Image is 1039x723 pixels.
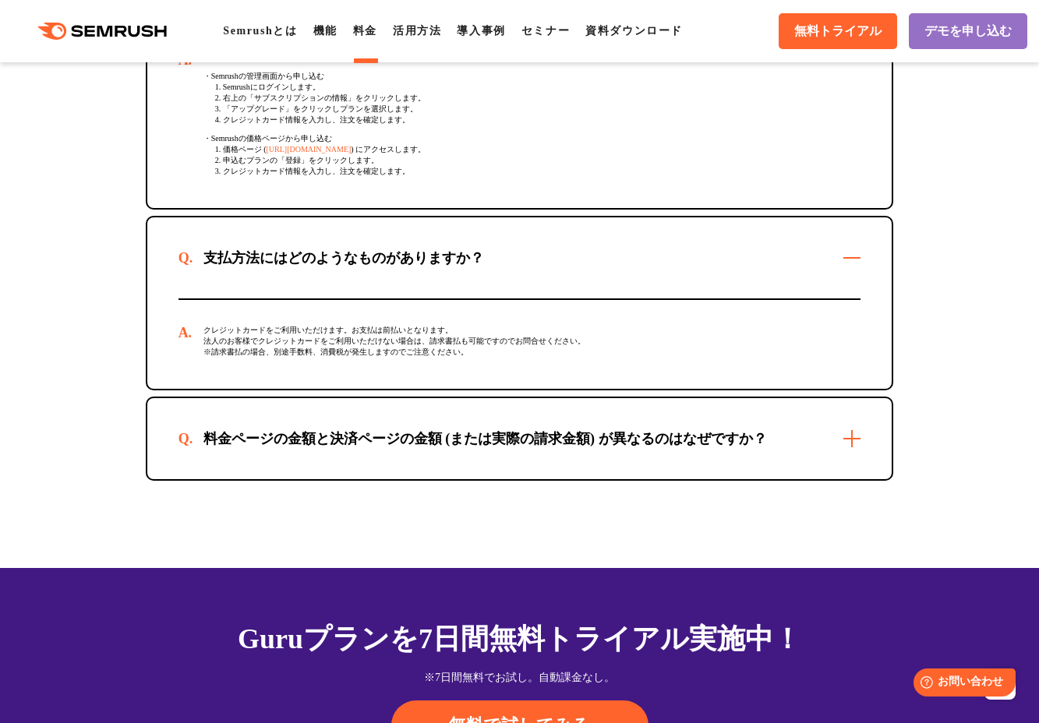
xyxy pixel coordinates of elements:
a: 料金 [353,25,377,37]
div: 1. 価格ページ ( ) にアクセスします。 [203,144,861,155]
div: 支払方法にはどのようなものがありますか？ [178,249,509,267]
div: ・Semrushの管理画面から申し込む [203,71,861,82]
a: デモを申し込む [909,13,1027,49]
a: 活用方法 [393,25,441,37]
a: 機能 [313,25,337,37]
a: 導入事例 [457,25,505,37]
iframe: Help widget launcher [900,662,1022,706]
a: セミナー [521,25,570,37]
div: 4. クレジットカード情報を入力し、注文を確定します。 [203,115,861,125]
a: Semrushとは [223,25,297,37]
div: Guruプランを7日間 [146,618,894,660]
div: 2. 申込むプランの「登録」をクリックします。 [203,155,861,166]
span: 無料トライアル [794,23,882,40]
span: 無料トライアル実施中！ [489,623,801,654]
a: [URL][DOMAIN_NAME] [266,145,351,153]
div: 1. Semrushにログインします。 [203,82,861,93]
div: 3. 「アップグレード」をクリックしプランを選択します。 [203,104,861,115]
div: ※7日間無料でお試し。自動課金なし。 [146,670,894,686]
a: 無料トライアル [779,13,897,49]
div: 2. 右上の「サブスクリプションの情報」をクリックします。 [203,93,861,104]
div: クレジットカードをご利用いただけます。お支払は前払いとなります。 法人のお客様でクレジットカードをご利用いただけない場合は、請求書払も可能ですのでお問合せください。 ※請求書払の場合、別途手数料... [178,300,861,389]
div: 3. クレジットカード情報を入力し、注文を確定します。 [203,166,861,177]
span: デモを申し込む [924,23,1012,40]
div: ・Semrushの価格ページから申し込む [203,133,861,144]
a: 資料ダウンロード [585,25,683,37]
div: 料金ページの金額と決済ページの金額 (または実際の請求金額) が異なるのはなぜですか？ [178,429,792,448]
